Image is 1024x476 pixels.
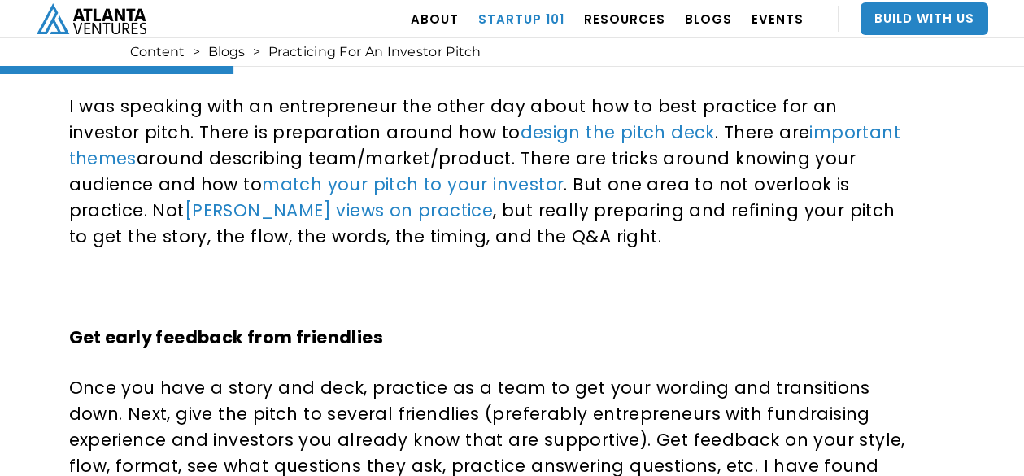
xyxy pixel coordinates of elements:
div: > [253,44,260,60]
a: Blogs [208,44,245,60]
a: match your pitch to your investor [262,172,564,196]
a: Build With Us [861,2,988,35]
div: > [193,44,200,60]
strong: Get early feedback from friendlies [69,325,384,349]
div: Practicing For An Investor Pitch [268,44,481,60]
a: [PERSON_NAME] views on practice [185,199,493,222]
a: Content [130,44,185,60]
a: design the pitch deck [521,120,715,144]
p: I was speaking with an entrepreneur the other day about how to best practice for an investor pitc... [69,94,910,250]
